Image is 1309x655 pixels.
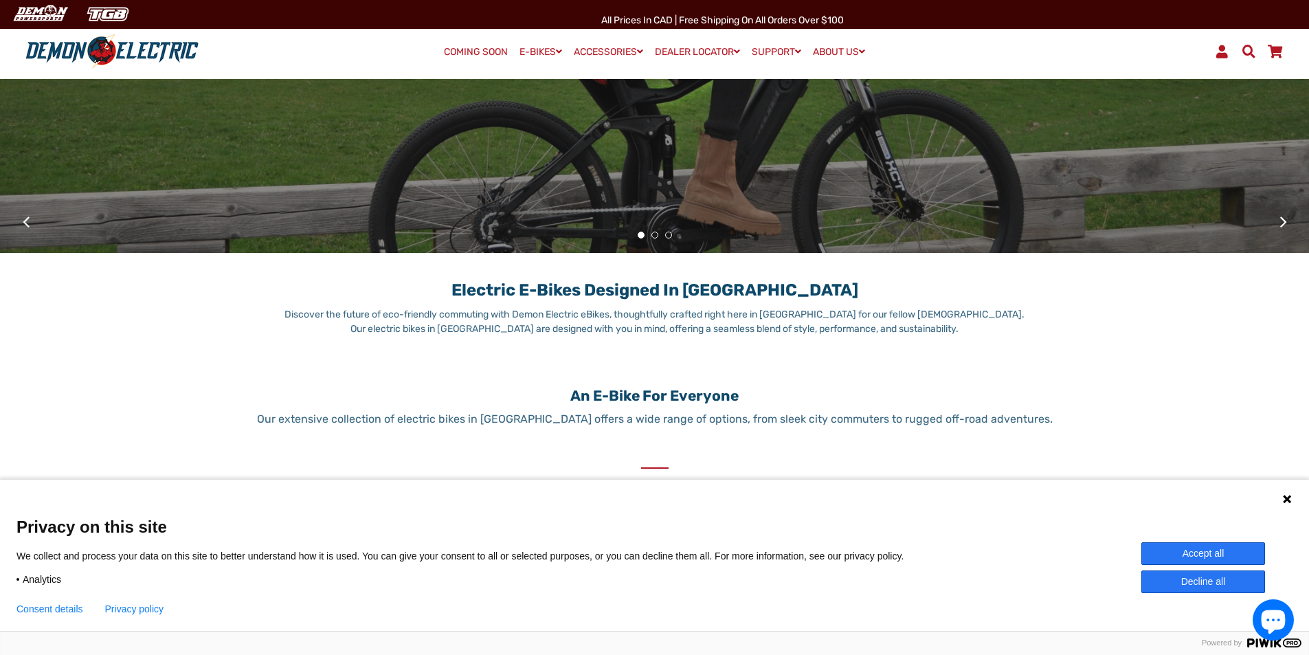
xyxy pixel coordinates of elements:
img: Demon Electric [7,3,73,25]
img: Demon Electric logo [21,34,203,69]
button: 1 of 3 [638,232,645,238]
button: 2 of 3 [651,232,658,238]
a: COMING SOON [439,43,513,62]
span: Analytics [23,573,61,586]
span: All Prices in CAD | Free shipping on all orders over $100 [601,14,844,26]
a: ACCESSORIES [569,42,648,62]
h1: Electric E-Bikes Designed in [GEOGRAPHIC_DATA] [280,267,1029,300]
a: Privacy policy [105,603,164,614]
img: TGB Canada [80,3,136,25]
span: Powered by [1196,639,1247,647]
span: Privacy on this site [16,517,1293,537]
a: ABOUT US [808,42,870,62]
p: We collect and process your data on this site to better understand how it is used. You can give y... [16,550,924,562]
button: Consent details [16,603,83,614]
button: Decline all [1141,570,1265,593]
a: E-BIKES [515,42,567,62]
button: 3 of 3 [665,232,672,238]
inbox-online-store-chat: Shopify online store chat [1249,599,1298,644]
a: SUPPORT [747,42,806,62]
button: Accept all [1141,542,1265,565]
a: DEALER LOCATOR [650,42,745,62]
p: Discover the future of eco-friendly commuting with Demon Electric eBikes, thoughtfully crafted ri... [280,307,1029,336]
